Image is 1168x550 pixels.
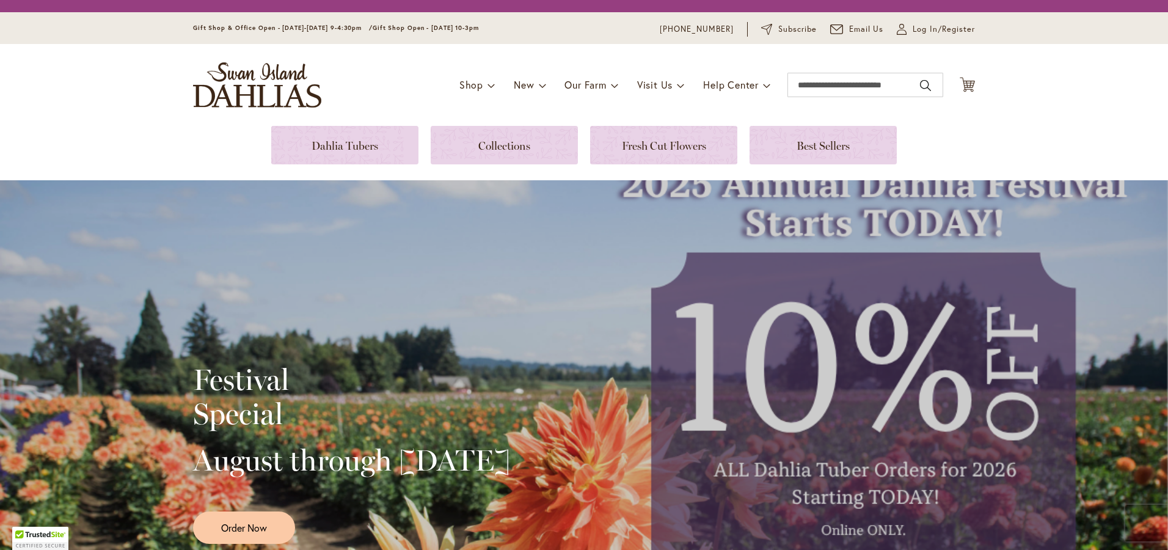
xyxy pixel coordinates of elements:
span: Shop [459,78,483,91]
h2: August through [DATE] [193,443,510,477]
a: Order Now [193,512,295,544]
span: Gift Shop Open - [DATE] 10-3pm [373,24,479,32]
span: Our Farm [564,78,606,91]
a: Subscribe [761,23,817,35]
span: Help Center [703,78,759,91]
button: Search [920,76,931,95]
div: TrustedSite Certified [12,527,68,550]
span: Gift Shop & Office Open - [DATE]-[DATE] 9-4:30pm / [193,24,373,32]
a: store logo [193,62,321,108]
span: Order Now [221,521,267,535]
span: Log In/Register [913,23,975,35]
a: [PHONE_NUMBER] [660,23,734,35]
h2: Festival Special [193,362,510,431]
a: Log In/Register [897,23,975,35]
span: Subscribe [778,23,817,35]
span: Email Us [849,23,884,35]
span: Visit Us [637,78,673,91]
span: New [514,78,534,91]
a: Email Us [830,23,884,35]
